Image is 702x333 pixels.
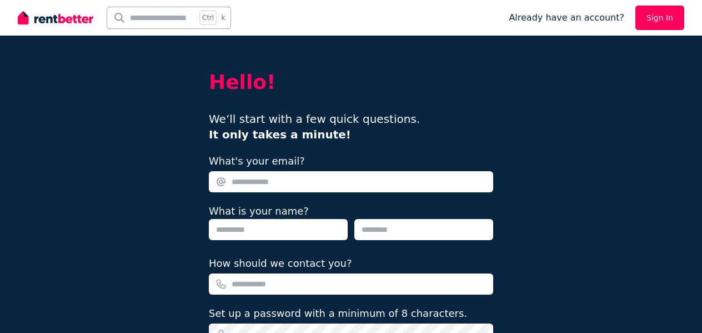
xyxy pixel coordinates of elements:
[209,256,352,271] label: How should we contact you?
[635,6,684,30] a: Sign In
[199,11,217,25] span: Ctrl
[221,13,225,22] span: k
[209,128,351,141] b: It only takes a minute!
[209,205,309,217] label: What is your name?
[209,112,420,141] span: We’ll start with a few quick questions.
[509,11,624,24] span: Already have an account?
[209,71,493,93] h2: Hello!
[18,9,93,26] img: RentBetter
[209,306,467,321] label: Set up a password with a minimum of 8 characters.
[209,153,305,169] label: What's your email?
